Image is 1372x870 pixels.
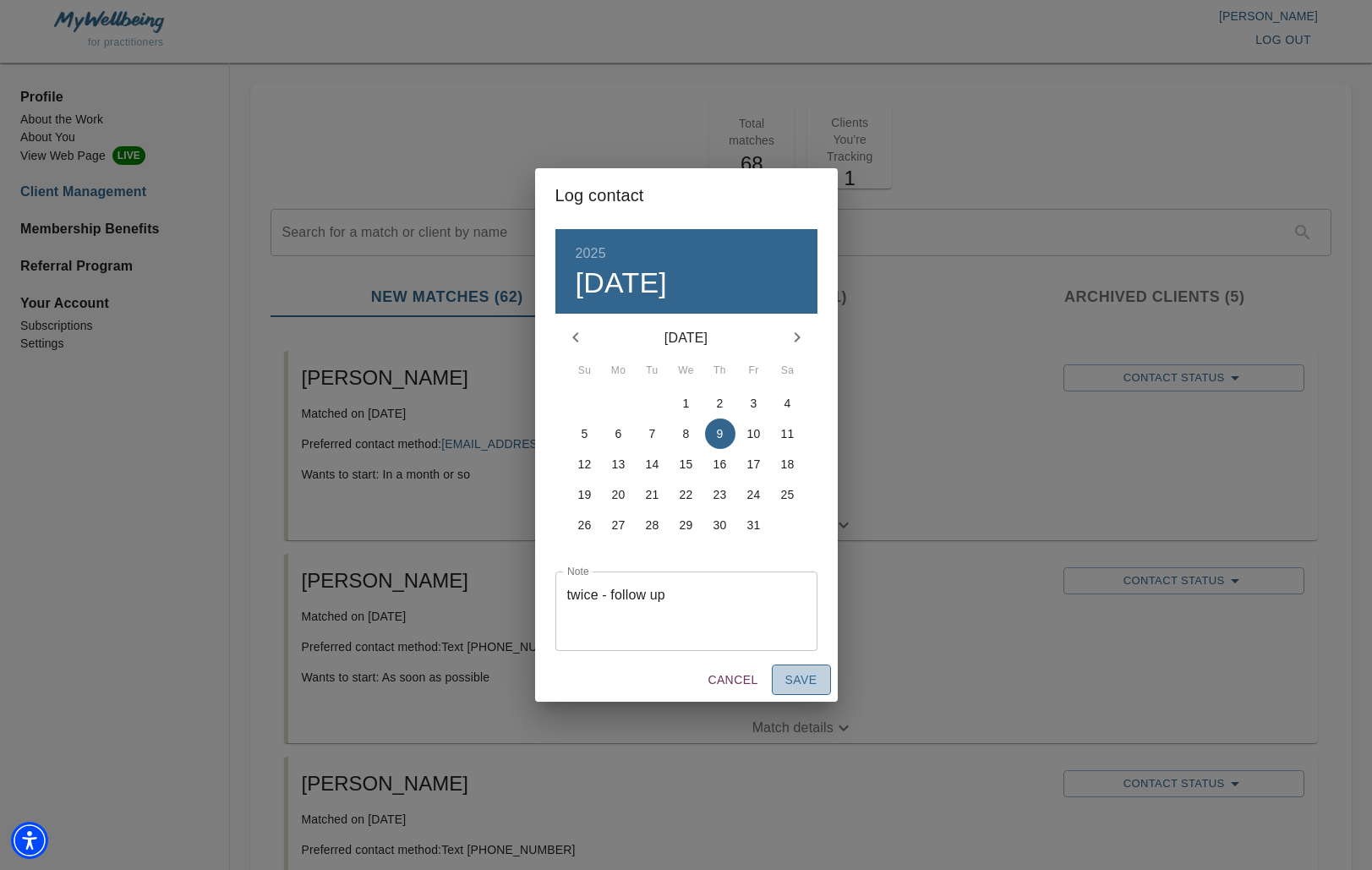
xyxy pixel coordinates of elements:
[649,425,656,442] p: 7
[680,517,693,533] p: 29
[612,456,626,473] p: 13
[570,363,600,380] span: Su
[773,419,803,449] button: 11
[785,670,817,691] span: Save
[596,328,777,348] p: [DATE]
[773,388,803,419] button: 4
[680,456,693,473] p: 15
[739,419,769,449] button: 10
[713,517,727,533] p: 30
[612,517,626,533] p: 27
[739,388,769,419] button: 3
[637,449,668,479] button: 14
[751,395,757,412] p: 3
[717,395,724,412] p: 2
[705,388,735,419] button: 2
[612,486,626,503] p: 20
[11,822,48,859] div: Accessibility Menu
[671,363,702,380] span: We
[773,363,803,380] span: Sa
[646,486,659,503] p: 21
[578,517,592,533] p: 26
[713,456,727,473] p: 16
[713,486,727,503] p: 23
[705,510,735,540] button: 30
[646,456,659,473] p: 14
[671,388,702,419] button: 1
[576,242,606,265] button: 2025
[747,425,761,442] p: 10
[781,486,795,503] p: 25
[578,456,592,473] p: 12
[773,479,803,510] button: 25
[570,479,600,510] button: 19
[747,486,761,503] p: 24
[637,479,668,510] button: 21
[739,449,769,479] button: 17
[604,510,634,540] button: 27
[739,479,769,510] button: 24
[615,425,622,442] p: 6
[683,395,690,412] p: 1
[680,486,693,503] p: 22
[781,456,795,473] p: 18
[701,665,764,696] button: Cancel
[671,510,702,540] button: 29
[570,449,600,479] button: 12
[567,587,806,635] textarea: twice - follow up
[747,456,761,473] p: 17
[683,425,690,442] p: 8
[773,449,803,479] button: 18
[671,419,702,449] button: 8
[671,449,702,479] button: 15
[570,510,600,540] button: 26
[717,425,724,442] p: 9
[708,670,757,691] span: Cancel
[705,449,735,479] button: 16
[705,419,735,449] button: 9
[637,419,668,449] button: 7
[604,363,634,380] span: Mo
[739,510,769,540] button: 31
[637,510,668,540] button: 28
[576,265,668,301] button: [DATE]
[578,486,592,503] p: 19
[555,182,817,209] h2: Log contact
[705,363,735,380] span: Th
[671,479,702,510] button: 22
[747,517,761,533] p: 31
[582,425,588,442] p: 5
[781,425,795,442] p: 11
[604,479,634,510] button: 20
[784,395,791,412] p: 4
[705,479,735,510] button: 23
[570,419,600,449] button: 5
[772,665,831,696] button: Save
[739,363,769,380] span: Fr
[604,449,634,479] button: 13
[604,419,634,449] button: 6
[646,517,659,533] p: 28
[637,363,668,380] span: Tu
